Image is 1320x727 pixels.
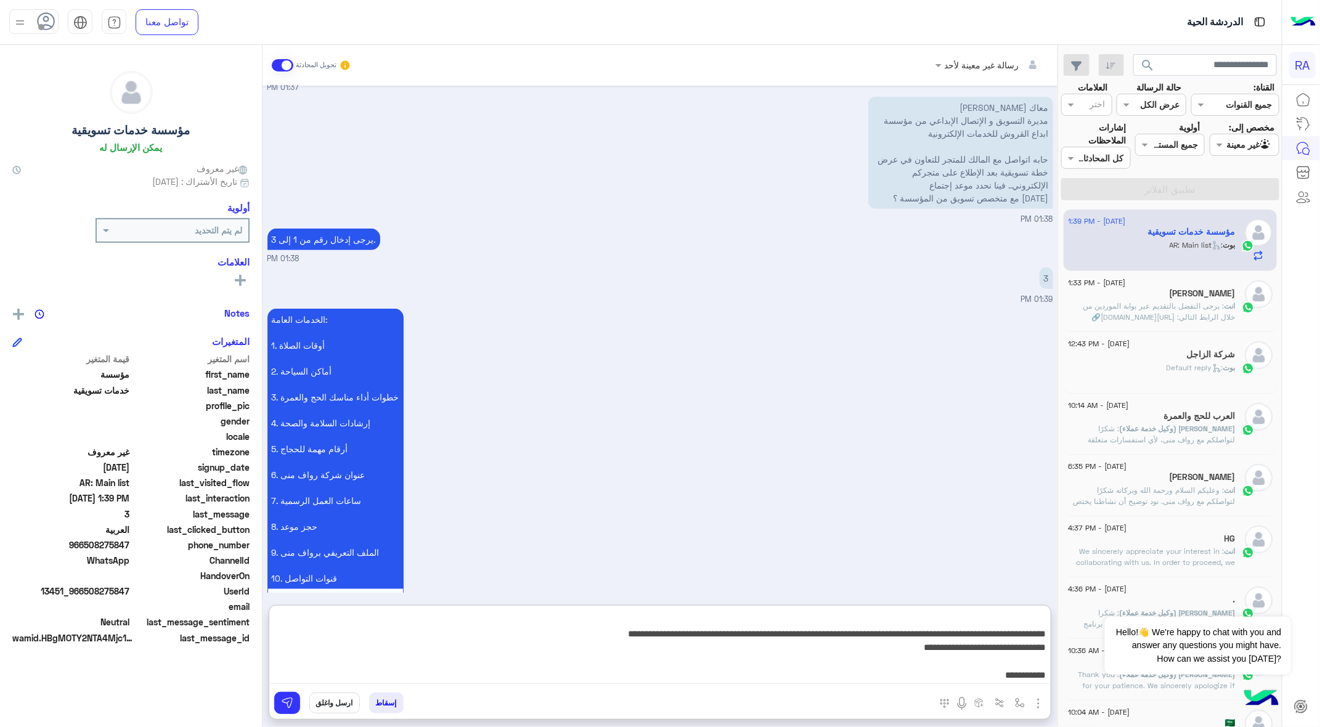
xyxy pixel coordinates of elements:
button: Trigger scenario [990,692,1010,713]
div: RA [1289,52,1316,78]
span: locale [132,430,250,443]
span: [DATE] - 4:36 PM [1068,583,1126,595]
span: [DATE] - 10:36 AM [1068,645,1130,656]
span: 3 [12,508,130,521]
span: خدمات تسويقية [12,384,130,397]
span: email [132,600,250,613]
button: search [1133,54,1163,81]
span: profile_pic [132,399,250,412]
span: null [12,569,130,582]
button: إسقاط [369,692,404,713]
span: غير معروف [197,162,250,175]
span: انت [1224,546,1236,556]
img: send voice note [955,696,969,711]
h5: العرب للحج والعمرة [1164,411,1236,421]
span: تاريخ الأشتراك : [DATE] [152,175,237,188]
span: [PERSON_NAME] (وكيل خدمة عملاء) [1120,670,1236,679]
span: اسم المتغير [132,352,250,365]
img: defaultAdmin.png [1245,526,1273,553]
span: 13451_966508275847 [12,585,130,598]
span: last_interaction [132,492,250,505]
span: 2 [12,554,130,567]
h5: مؤسسة خدمات تسويقية [72,123,190,137]
img: WhatsApp [1242,301,1254,314]
button: ارسل واغلق [309,692,360,713]
label: أولوية [1179,121,1200,134]
img: tab [73,15,88,30]
span: العربية [12,523,130,536]
span: last_clicked_button [132,523,250,536]
span: انت [1224,485,1236,495]
img: defaultAdmin.png [110,71,152,113]
label: حالة الرسالة [1137,81,1182,94]
span: AR: Main list [12,476,130,489]
img: hulul-logo.png [1240,678,1283,721]
span: [DATE] - 10:14 AM [1068,400,1128,411]
label: القناة: [1253,81,1274,94]
a: تواصل معنا [136,9,198,35]
button: select flow [1010,692,1030,713]
img: profile [12,15,28,30]
h5: شركة الزاجل [1187,349,1236,360]
small: تحويل المحادثة [296,60,336,70]
div: اختر [1090,97,1107,113]
span: Hello!👋 We're happy to chat with you and answer any questions you might have. How can we assist y... [1105,617,1290,675]
img: defaultAdmin.png [1245,403,1273,431]
span: [DATE] - 4:37 PM [1068,522,1126,534]
p: 4/9/2025, 1:39 PM [1040,267,1053,289]
img: tab [107,15,121,30]
img: defaultAdmin.png [1245,587,1273,614]
img: defaultAdmin.png [1245,464,1273,492]
span: [DATE] - 6:35 PM [1068,461,1126,472]
span: غير معروف [12,445,130,458]
a: tab [102,9,126,35]
h6: العلامات [12,256,250,267]
span: [PERSON_NAME] (وكيل خدمة عملاء) [1120,424,1236,433]
img: select flow [1015,698,1025,708]
h5: Basmala yasser [1170,288,1236,299]
span: 01:39 PM [1021,294,1053,304]
h6: المتغيرات [212,336,250,347]
span: last_visited_flow [132,476,250,489]
span: : AR: Main list [1170,240,1223,250]
img: defaultAdmin.png [1245,280,1273,308]
span: gender [132,415,250,428]
h5: تتزيل منصور [1170,472,1236,482]
label: إشارات الملاحظات [1061,121,1126,147]
span: [DATE] - 12:43 PM [1068,338,1130,349]
img: send message [281,697,293,709]
img: WhatsApp [1242,546,1254,559]
span: first_name [132,368,250,381]
span: بوت [1223,240,1236,250]
h5: HG [1224,534,1236,544]
span: phone_number [132,538,250,551]
span: مؤسسة [12,368,130,381]
p: 4/9/2025, 1:38 PM [868,97,1053,209]
img: Logo [1291,9,1316,35]
span: [DATE] - 1:39 PM [1068,216,1125,227]
span: انت [1224,301,1236,311]
img: create order [974,698,984,708]
span: null [12,430,130,443]
h6: يمكن الإرسال له [100,142,163,153]
span: last_message [132,508,250,521]
img: add [13,309,24,320]
img: WhatsApp [1242,362,1254,375]
img: notes [35,309,44,319]
img: Trigger scenario [995,698,1004,708]
span: 0 [12,615,130,628]
h6: أولوية [227,202,250,213]
span: 01:37 PM [267,82,299,94]
span: last_name [132,384,250,397]
p: الدردشة الحية [1187,14,1243,31]
img: WhatsApp [1242,485,1254,497]
img: defaultAdmin.png [1245,219,1273,246]
span: يرجى التفضل بالتقديم عبر بوابة الموردين من خلال الرابط التالي: https://haj.rawafmina.sa/web/signu... [1083,301,1236,333]
h5: مؤسسة خدمات تسويقية [1148,227,1236,237]
img: WhatsApp [1242,240,1254,252]
span: 2025-09-04T10:39:14.55Z [12,492,130,505]
span: : Default reply [1167,363,1223,372]
span: last_message_id [138,632,250,644]
button: تطبيق الفلاتر [1061,178,1279,200]
span: null [12,600,130,613]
